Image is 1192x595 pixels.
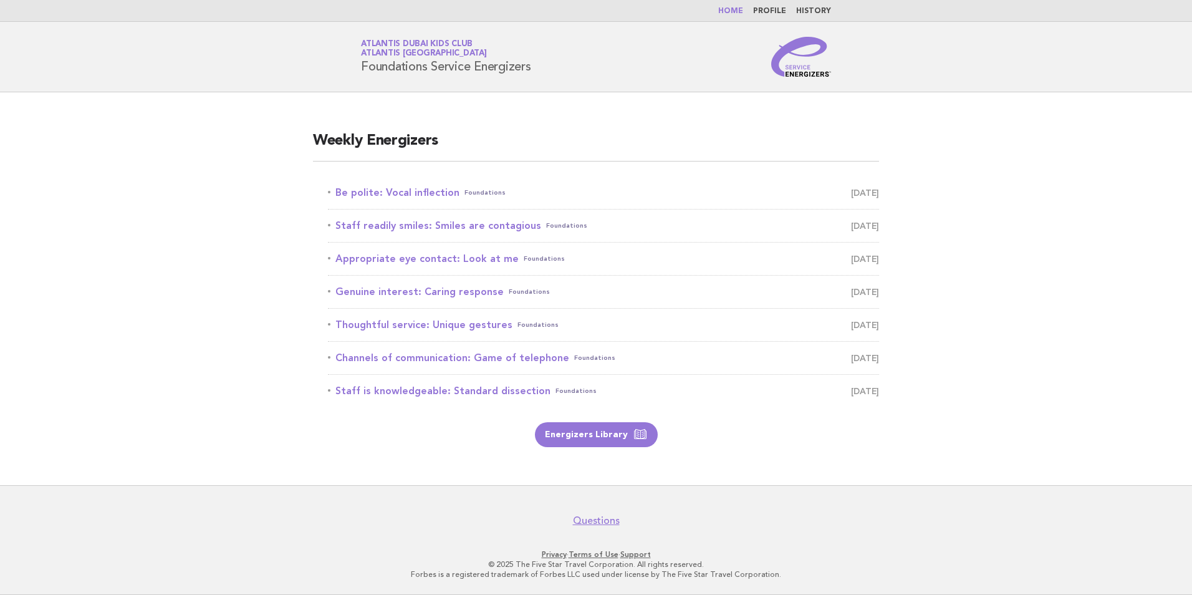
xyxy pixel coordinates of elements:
[328,349,879,367] a: Channels of communication: Game of telephoneFoundations [DATE]
[851,283,879,301] span: [DATE]
[361,40,487,57] a: Atlantis Dubai Kids ClubAtlantis [GEOGRAPHIC_DATA]
[361,50,487,58] span: Atlantis [GEOGRAPHIC_DATA]
[546,217,587,235] span: Foundations
[313,131,879,162] h2: Weekly Energizers
[851,217,879,235] span: [DATE]
[753,7,786,15] a: Profile
[517,316,559,334] span: Foundations
[796,7,831,15] a: History
[464,184,506,201] span: Foundations
[851,184,879,201] span: [DATE]
[328,217,879,235] a: Staff readily smiles: Smiles are contagiousFoundations [DATE]
[214,549,978,559] p: · ·
[328,184,879,201] a: Be polite: Vocal inflectionFoundations [DATE]
[542,550,567,559] a: Privacy
[328,316,879,334] a: Thoughtful service: Unique gesturesFoundations [DATE]
[771,37,831,77] img: Service Energizers
[214,559,978,569] p: © 2025 The Five Star Travel Corporation. All rights reserved.
[569,550,618,559] a: Terms of Use
[524,250,565,268] span: Foundations
[328,283,879,301] a: Genuine interest: Caring responseFoundations [DATE]
[851,250,879,268] span: [DATE]
[851,316,879,334] span: [DATE]
[509,283,550,301] span: Foundations
[328,250,879,268] a: Appropriate eye contact: Look at meFoundations [DATE]
[328,382,879,400] a: Staff is knowledgeable: Standard dissectionFoundations [DATE]
[620,550,651,559] a: Support
[851,349,879,367] span: [DATE]
[214,569,978,579] p: Forbes is a registered trademark of Forbes LLC used under license by The Five Star Travel Corpora...
[574,349,615,367] span: Foundations
[555,382,597,400] span: Foundations
[851,382,879,400] span: [DATE]
[361,41,531,73] h1: Foundations Service Energizers
[535,422,658,447] a: Energizers Library
[573,515,620,527] a: Questions
[718,7,743,15] a: Home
